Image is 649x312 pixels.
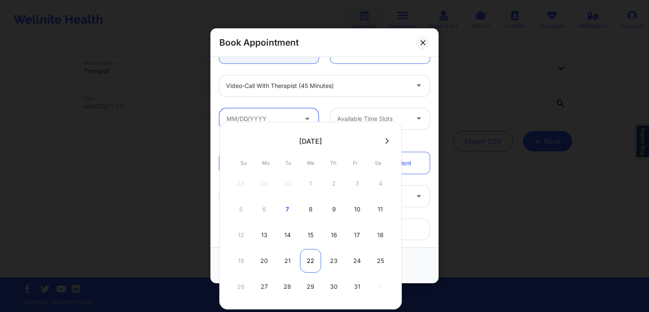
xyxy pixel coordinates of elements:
[323,223,344,247] div: Thu Oct 16 2025
[300,223,321,247] div: Wed Oct 15 2025
[353,160,358,166] abbr: Friday
[213,138,436,147] div: Patient information:
[219,108,319,129] input: MM/DD/YYYY
[346,275,368,298] div: Fri Oct 31 2025
[346,197,368,221] div: Fri Oct 10 2025
[240,160,247,166] abbr: Sunday
[300,197,321,221] div: Wed Oct 08 2025
[226,75,409,96] div: Video-Call with Therapist (45 minutes)
[346,223,368,247] div: Fri Oct 17 2025
[370,249,391,273] div: Sat Oct 25 2025
[254,249,275,273] div: Mon Oct 20 2025
[299,137,322,145] div: [DATE]
[277,197,298,221] div: Tue Oct 07 2025
[277,223,298,247] div: Tue Oct 14 2025
[323,275,344,298] div: Thu Oct 30 2025
[277,275,298,298] div: Tue Oct 28 2025
[262,160,270,166] abbr: Monday
[346,249,368,273] div: Fri Oct 24 2025
[285,160,291,166] abbr: Tuesday
[330,160,336,166] abbr: Thursday
[370,197,391,221] div: Sat Oct 11 2025
[323,197,344,221] div: Thu Oct 09 2025
[370,223,391,247] div: Sat Oct 18 2025
[277,249,298,273] div: Tue Oct 21 2025
[323,249,344,273] div: Thu Oct 23 2025
[219,37,299,48] h2: Book Appointment
[254,275,275,298] div: Mon Oct 27 2025
[300,249,321,273] div: Wed Oct 22 2025
[300,275,321,298] div: Wed Oct 29 2025
[307,160,314,166] abbr: Wednesday
[254,223,275,247] div: Mon Oct 13 2025
[375,160,381,166] abbr: Saturday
